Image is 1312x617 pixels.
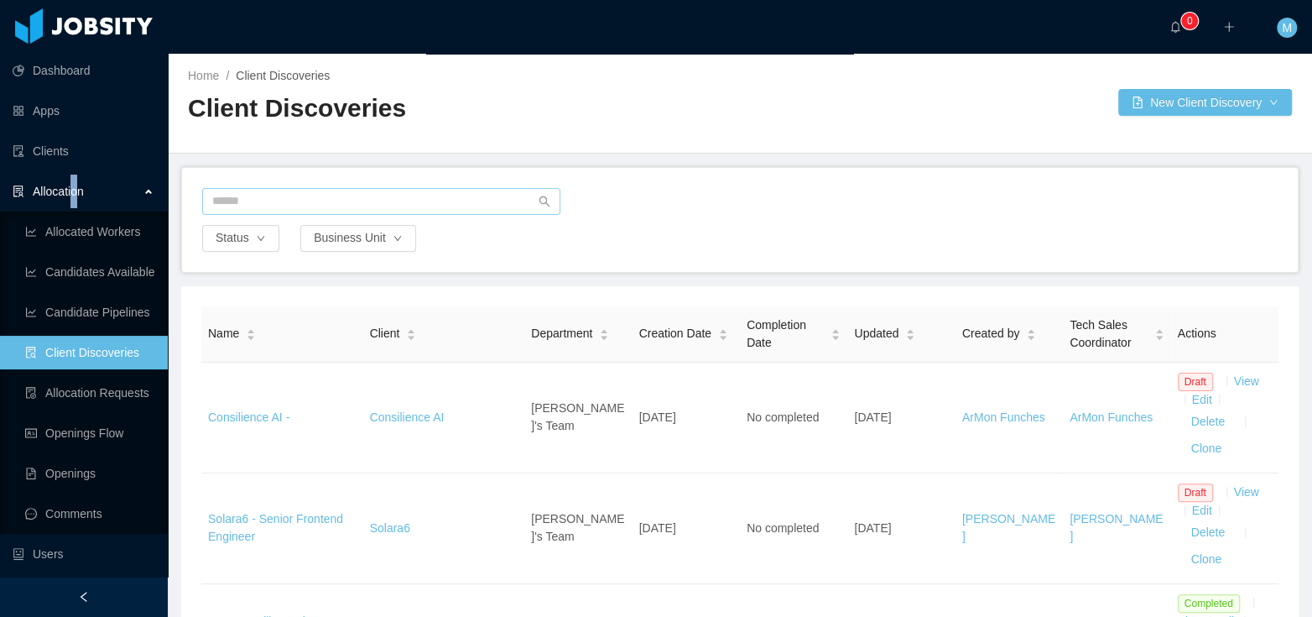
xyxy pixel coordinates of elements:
a: View [1234,374,1259,388]
a: icon: messageComments [25,497,154,531]
a: Consilience AI [370,410,445,424]
td: [PERSON_NAME]'s Team [524,363,632,473]
i: icon: solution [13,186,24,197]
i: icon: caret-down [906,333,915,338]
td: No completed [740,363,847,473]
a: icon: line-chartCandidates Available [25,255,154,289]
i: icon: caret-up [718,327,727,332]
i: icon: caret-down [1027,333,1036,338]
span: Created by [962,325,1019,342]
button: Statusicon: down [202,225,279,252]
a: icon: appstoreApps [13,94,154,128]
a: icon: pie-chartDashboard [13,54,154,87]
i: icon: caret-up [600,327,609,332]
div: Sort [905,327,915,338]
span: Draft [1178,373,1213,391]
span: Client Discoveries [236,69,330,82]
button: Delete [1178,409,1238,436]
i: icon: caret-down [247,333,256,338]
i: icon: caret-down [831,333,841,338]
a: icon: auditClients [13,134,154,168]
div: Sort [718,327,728,338]
span: Draft [1178,484,1213,502]
span: M [1282,18,1292,38]
span: Department [531,325,592,342]
span: Actions [1178,327,1216,340]
h2: Client Discoveries [188,92,740,126]
a: Consilience AI - [208,410,289,424]
a: Home [188,69,219,82]
i: icon: caret-up [1027,327,1036,332]
a: icon: robotUsers [13,537,154,571]
a: icon: file-textOpenings [25,457,154,490]
a: View [1234,485,1259,499]
i: icon: caret-down [407,333,416,338]
div: Sort [1154,327,1164,338]
a: Edit [1192,504,1212,517]
sup: 0 [1181,13,1198,29]
td: [DATE] [847,363,955,473]
i: icon: caret-down [600,333,609,338]
button: Delete [1178,520,1238,546]
button: Business Uniticon: down [300,225,416,252]
a: ArMon Funches [1070,410,1153,424]
i: icon: caret-up [906,327,915,332]
i: icon: plus [1223,21,1235,33]
span: / [226,69,229,82]
i: icon: caret-down [1154,333,1164,338]
i: icon: caret-down [718,333,727,338]
a: icon: file-doneAllocation Requests [25,376,154,410]
i: icon: caret-up [407,327,416,332]
i: icon: caret-up [247,327,256,332]
i: icon: bell [1169,21,1181,33]
div: Sort [599,327,609,338]
span: Allocation [33,185,84,198]
i: icon: caret-up [1154,327,1164,332]
a: icon: line-chartAllocated Workers [25,215,154,248]
td: No completed [740,473,847,584]
span: Completed [1178,594,1240,613]
a: [PERSON_NAME] [1070,512,1163,543]
td: [DATE] [847,473,955,584]
a: icon: line-chartCandidate Pipelines [25,295,154,329]
div: Sort [246,327,256,338]
a: icon: idcardOpenings Flow [25,416,154,450]
td: [DATE] [633,363,740,473]
span: Updated [854,325,898,342]
i: icon: search [539,196,550,207]
span: Tech Sales Coordinator [1070,316,1147,352]
a: ArMon Funches [962,410,1045,424]
span: Creation Date [639,325,711,342]
span: Client [370,325,400,342]
a: Edit [1192,393,1212,406]
a: Solara6 - Senior Frontend Engineer [208,512,343,543]
div: Sort [406,327,416,338]
span: Name [208,325,239,342]
div: Sort [1026,327,1036,338]
div: Sort [830,327,841,338]
a: icon: file-searchClient Discoveries [25,336,154,369]
span: Completion Date [747,316,824,352]
i: icon: caret-up [831,327,841,332]
button: icon: file-addNew Client Discoverydown [1118,89,1292,116]
a: Solara6 [370,521,410,535]
button: Clone [1178,436,1236,463]
button: Clone [1178,546,1236,573]
td: [PERSON_NAME]'s Team [524,473,632,584]
a: [PERSON_NAME] [962,512,1055,543]
td: [DATE] [633,473,740,584]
